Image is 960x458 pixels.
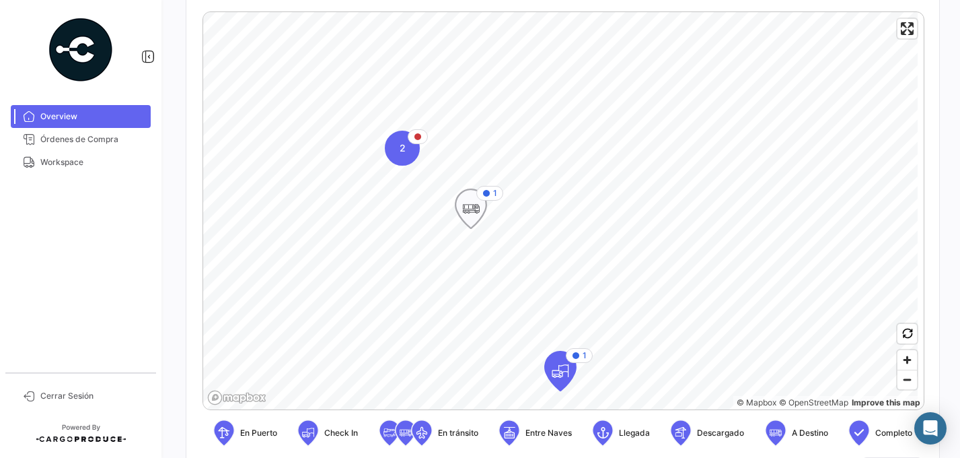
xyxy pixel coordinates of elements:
span: 2 [400,141,406,155]
span: 1 [493,187,497,199]
span: Entre Naves [525,427,572,439]
span: 1 [583,350,587,362]
span: Órdenes de Compra [40,133,145,145]
a: Mapbox logo [207,390,266,405]
div: Map marker [385,131,420,166]
a: Overview [11,105,151,128]
button: Enter fullscreen [897,19,917,38]
span: Zoom out [897,370,917,389]
button: Zoom out [897,370,917,389]
span: En Puerto [240,427,277,439]
span: Cerrar Sesión [40,390,145,402]
span: Workspace [40,156,145,168]
a: Map feedback [852,397,920,407]
span: Check In [324,427,358,439]
img: powered-by.png [47,16,114,84]
div: Map marker [455,189,487,229]
div: Map marker [544,351,577,391]
canvas: Map [203,12,918,411]
span: A Destino [792,427,828,439]
button: Zoom in [897,350,917,370]
a: Workspace [11,151,151,174]
a: Órdenes de Compra [11,128,151,151]
span: Llegada [619,427,650,439]
a: OpenStreetMap [779,397,848,407]
span: Overview [40,110,145,123]
span: Completo [875,427,912,439]
div: Abrir Intercom Messenger [914,412,947,445]
span: En tránsito [438,427,478,439]
a: Mapbox [737,397,776,407]
span: Descargado [697,427,744,439]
